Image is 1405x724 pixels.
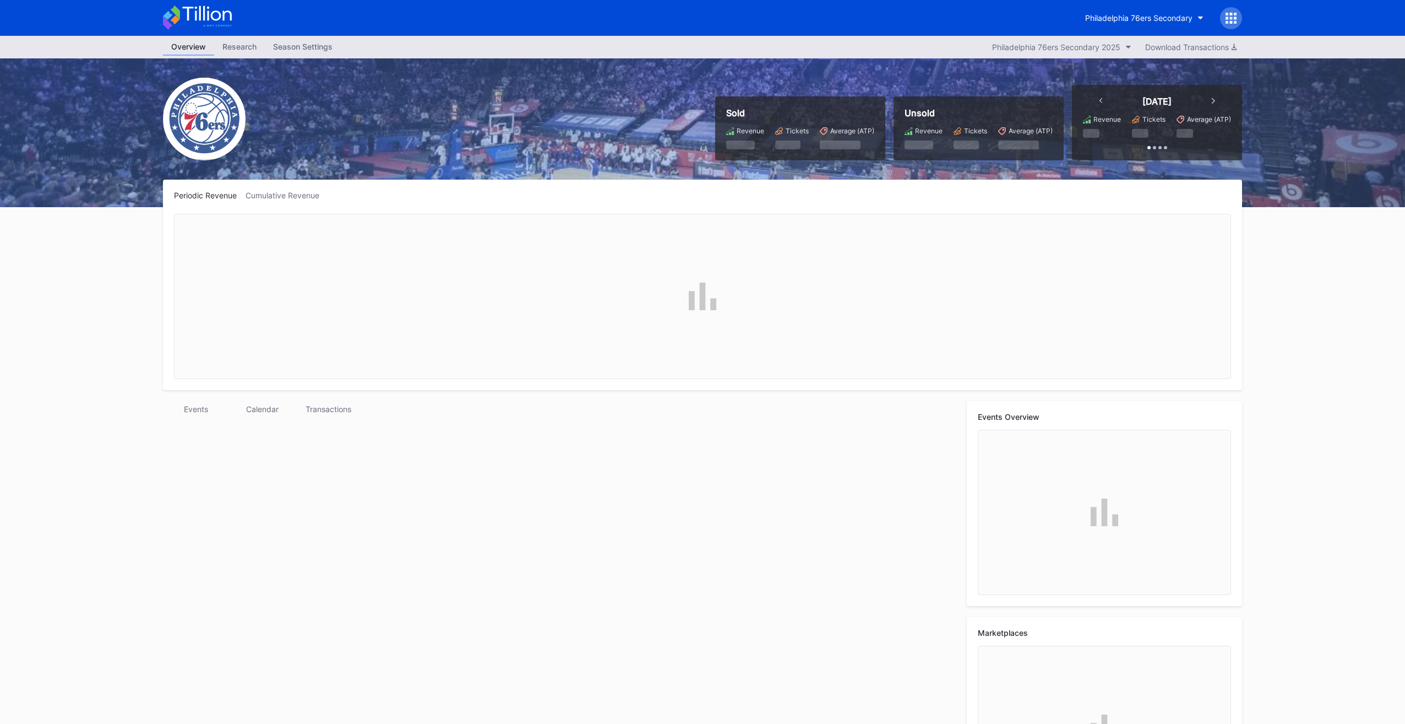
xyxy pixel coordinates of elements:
a: Season Settings [265,39,341,56]
button: Philadelphia 76ers Secondary 2025 [987,40,1137,55]
div: Download Transactions [1145,42,1237,52]
div: Cumulative Revenue [246,191,328,200]
div: Marketplaces [978,628,1231,637]
div: Revenue [1093,115,1121,123]
div: Events [163,401,229,417]
div: Unsold [905,107,1053,118]
div: Revenue [915,127,943,135]
div: Philadelphia 76ers Secondary [1085,13,1192,23]
div: Season Settings [265,39,341,55]
div: Average (ATP) [830,127,874,135]
div: Events Overview [978,412,1231,422]
div: Periodic Revenue [174,191,246,200]
img: Philadelphia_76ers.png [163,78,246,160]
div: Research [214,39,265,55]
div: Philadelphia 76ers Secondary 2025 [992,42,1120,52]
div: Transactions [295,401,361,417]
a: Overview [163,39,214,56]
div: Tickets [786,127,809,135]
div: Tickets [964,127,987,135]
div: Revenue [737,127,764,135]
button: Philadelphia 76ers Secondary [1077,8,1212,28]
div: Sold [726,107,874,118]
div: [DATE] [1142,96,1172,107]
div: Calendar [229,401,295,417]
div: Tickets [1142,115,1166,123]
a: Research [214,39,265,56]
div: Average (ATP) [1009,127,1053,135]
div: Average (ATP) [1187,115,1231,123]
button: Download Transactions [1140,40,1242,55]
